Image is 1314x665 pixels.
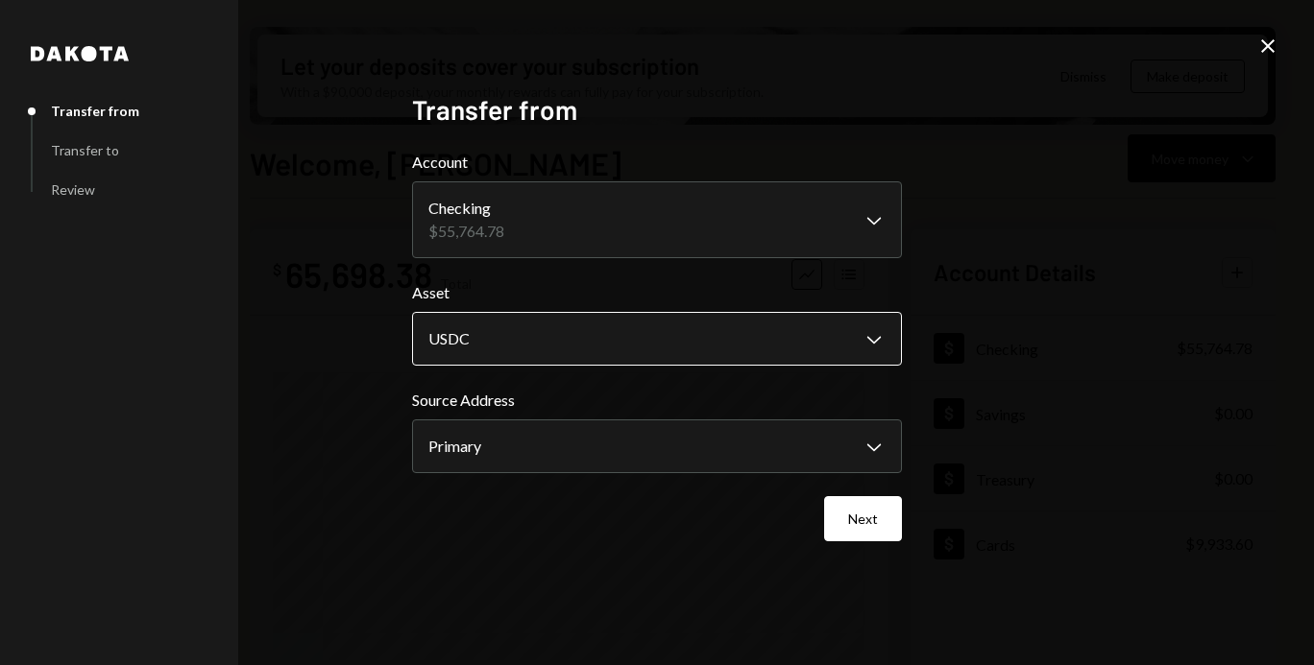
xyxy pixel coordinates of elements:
[51,103,139,119] div: Transfer from
[412,419,902,473] button: Source Address
[412,91,902,129] h2: Transfer from
[412,389,902,412] label: Source Address
[412,181,902,258] button: Account
[412,312,902,366] button: Asset
[412,151,902,174] label: Account
[824,496,902,541] button: Next
[51,181,95,198] div: Review
[412,281,902,304] label: Asset
[51,142,119,158] div: Transfer to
